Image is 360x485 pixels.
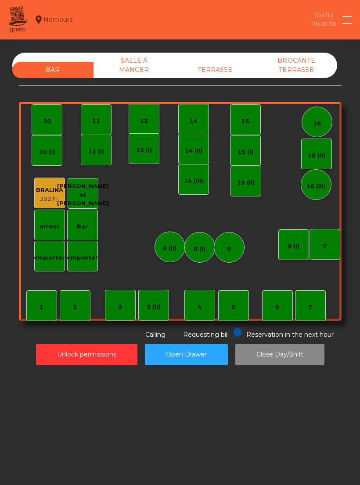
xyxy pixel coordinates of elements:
div: 9 (I) [288,242,299,251]
div: 16 (III) [306,182,326,191]
span: Calling [145,331,166,339]
button: Close Day/Shift [235,344,324,365]
div: 14 (III) [184,177,203,185]
div: emporter [34,253,65,262]
div: BAR [12,62,94,78]
div: 392 Fr. [36,195,63,203]
i: location_on [33,14,43,25]
div: 3 (II) [147,303,160,311]
div: 8 (II) [163,244,176,253]
div: BROCANTE TERRASSE [256,53,337,78]
div: 1 [40,303,43,312]
div: 8 (I) [194,245,205,253]
div: 16 [313,119,321,128]
div: 16 (II) [308,151,325,160]
div: [PERSON_NAME] et [PERSON_NAME] [57,182,109,208]
div: erreur [40,222,59,231]
div: 4 [198,303,202,311]
span: Reservation in the next hour [246,331,334,339]
div: 8 [227,245,231,253]
div: 11 (I) [88,147,104,156]
div: 12 (I) [136,146,152,155]
img: qpiato [7,4,29,35]
div: 10 [43,117,51,126]
div: Nemours [33,9,72,31]
div: 15 (I) [238,148,253,157]
div: 7 [308,303,312,312]
div: 9 [323,242,327,250]
div: 14 [190,117,198,125]
div: 14 (II) [185,146,202,155]
button: Open Drawer [145,344,228,365]
div: 6 [275,303,279,312]
button: Toggle navigation [337,14,353,26]
div: emporter [67,253,98,262]
div: BRALINA [36,186,63,195]
div: Bar [77,222,88,231]
div: 3 [118,303,122,311]
div: 15 [241,117,249,126]
div: 5 [231,303,235,312]
button: Unlock permissions [36,344,137,365]
span: Requesting bill [183,331,229,339]
div: SALLE A MANGER [94,53,175,78]
div: 10 (I) [39,148,55,157]
div: 15 (II) [237,178,255,187]
div: 09:06:38 [312,20,336,28]
div: 11 [92,117,100,126]
div: 12 [140,117,148,125]
div: [DATE] [315,11,333,19]
div: 2 [73,303,77,312]
div: TERRASSE [175,62,256,78]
